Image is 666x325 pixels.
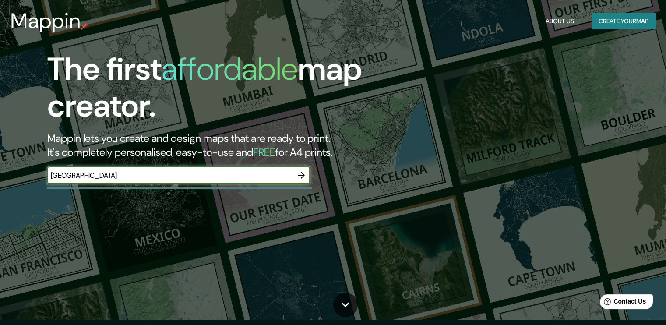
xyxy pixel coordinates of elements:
[592,13,655,29] button: Create yourmap
[81,23,88,30] img: mappin-pin
[47,51,381,131] h1: The first map creator.
[162,49,298,89] h1: affordable
[47,131,381,159] h2: Mappin lets you create and design maps that are ready to print. It's completely personalised, eas...
[47,170,292,180] input: Choose your favourite place
[253,145,275,159] h5: FREE
[11,9,81,33] h3: Mappin
[588,291,656,315] iframe: Help widget launcher
[542,13,578,29] button: About Us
